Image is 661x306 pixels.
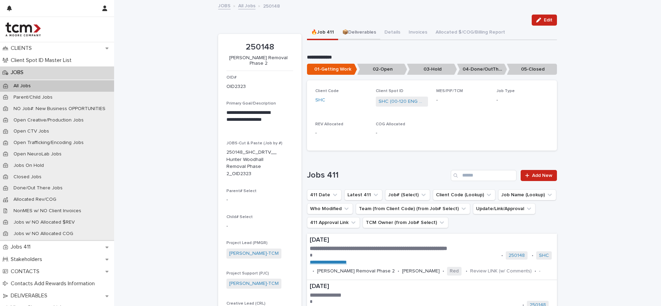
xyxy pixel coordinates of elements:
[433,189,495,200] button: Client Code (Lookup)
[226,301,266,306] span: Creative Lead (CRL)
[226,215,253,219] span: Child# Select
[356,203,470,214] button: Team (from Client Code) (from Job# Select)
[344,189,382,200] button: Latest 411
[238,1,255,9] a: All Jobs
[496,97,549,104] p: -
[473,203,536,214] button: Update/Link/Approval
[226,223,293,230] p: -
[539,253,549,259] a: SHC
[307,64,357,75] p: 01-Getting Work
[376,89,403,93] span: Client Spot ID
[263,2,280,9] p: 250148
[8,163,49,169] p: Jobs On Hold
[8,128,55,134] p: Open CTV Jobs
[8,185,68,191] p: Done/Out There Jobs
[8,244,36,250] p: Jobs 411
[313,268,314,274] p: •
[532,15,557,26] button: Edit
[8,256,48,263] p: Stakeholders
[310,283,554,290] p: [DATE]
[315,129,367,137] p: -
[8,292,53,299] p: DELIVERABLES
[498,189,556,200] button: Job Name (Lookup)
[457,64,507,75] p: 04-Done/OutThere
[431,26,509,40] button: Allocated $/COG/Billing Report
[544,18,552,22] span: Edit
[226,149,277,178] p: 250148_SHC_DRTV__Hunter Woodhall Removal Phase 2_OID2323
[218,1,231,9] a: JOBS
[315,89,339,93] span: Client Code
[8,140,89,146] p: Open Trafficking/Encoding Jobs
[501,253,503,259] p: •
[436,89,463,93] span: MES/PIF/TCM
[229,250,279,257] a: [PERSON_NAME]-TCM
[376,122,405,126] span: COG Allocated
[451,170,516,181] input: Search
[8,280,100,287] p: Contacts Add Rewards Information
[226,83,246,90] p: OID2323
[507,64,557,75] p: 05-Closed
[226,42,293,52] p: 250148
[8,219,80,225] p: Jobs w/ NO Allocated $REV
[310,236,554,244] p: [DATE]
[407,64,457,75] p: 03-Hold
[466,268,467,274] p: •
[338,26,380,40] button: 📦Deliverables
[226,101,276,106] span: Primary Goal/Description
[307,26,338,40] button: 🔥Job 411
[8,69,29,76] p: JOBS
[521,170,557,181] a: Add New
[226,241,268,245] span: Project Lead (PMGR)
[496,89,515,93] span: Job Type
[436,97,488,104] p: -
[470,268,532,274] p: Review LINK (w/ Comments)
[398,268,399,274] p: •
[8,174,47,180] p: Closed Jobs
[307,217,360,228] button: 411 Approval Link
[8,208,87,214] p: NonMES w/ NO Client Invoices
[8,197,62,202] p: Allocated Rev/COG
[532,253,533,259] p: •
[8,151,67,157] p: Open NeuroLab Jobs
[8,83,36,89] p: All Jobs
[447,267,462,276] span: Red
[363,217,448,228] button: TCM Owner (from Job# Select)
[8,94,58,100] p: Parent/Child Jobs
[307,170,448,180] h1: Jobs 411
[376,129,428,137] p: -
[6,22,41,36] img: 4hMmSqQkux38exxPVZHQ
[226,75,236,80] span: OID#
[8,231,79,237] p: Jobs w/ NO Allocated COG
[443,268,444,274] p: •
[226,55,290,67] p: [PERSON_NAME] Removal Phase 2
[317,268,395,274] p: [PERSON_NAME] Removal Phase 2
[357,64,407,75] p: 02-Open
[404,26,431,40] button: Invoices
[226,189,257,193] span: Parent# Select
[534,268,536,274] p: •
[402,268,440,274] p: [PERSON_NAME]
[8,45,37,52] p: CLIENTS
[532,173,552,178] span: Add New
[226,141,282,145] span: JOBS-Cut & Paste (Job by #)
[229,280,279,287] a: [PERSON_NAME]-TCM
[379,98,425,105] a: SHC (00-120 ENG Spots)
[226,196,293,204] p: -
[8,117,89,123] p: Open Creative/Production Jobs
[315,122,343,126] span: REV Allocated
[539,268,540,274] p: -
[385,189,430,200] button: Job# (Select)
[8,268,45,275] p: CONTACTS
[8,57,77,64] p: Client Spot ID Master List
[8,106,111,112] p: NO Job#: New Business OPPORTUNITIES
[509,253,525,259] a: 250148
[307,189,342,200] button: 411 Date
[226,271,269,276] span: Project Support (PJC)
[380,26,404,40] button: Details
[307,203,353,214] button: Who Modified
[315,97,325,104] a: SHC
